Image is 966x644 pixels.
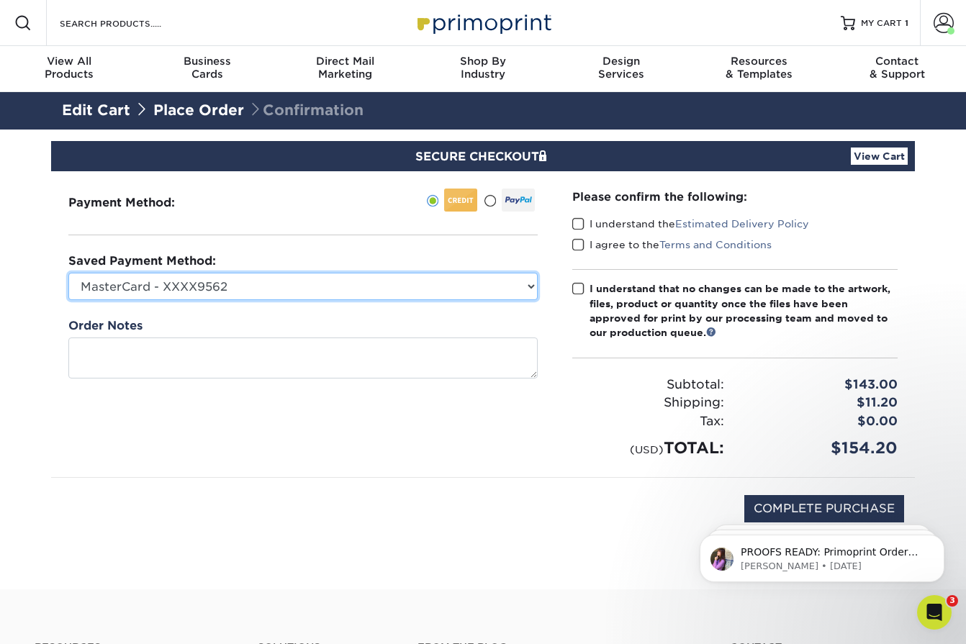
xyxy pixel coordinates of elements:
[561,376,735,394] div: Subtotal:
[690,55,829,68] span: Resources
[744,495,904,522] input: COMPLETE PURCHASE
[561,412,735,431] div: Tax:
[735,436,908,460] div: $154.20
[561,436,735,460] div: TOTAL:
[276,46,414,92] a: Direct MailMarketing
[552,55,690,81] div: Services
[552,46,690,92] a: DesignServices
[678,504,966,605] iframe: Intercom notifications message
[138,55,276,81] div: Cards
[735,376,908,394] div: $143.00
[905,18,908,28] span: 1
[659,239,772,250] a: Terms and Conditions
[68,196,210,209] h3: Payment Method:
[572,189,898,205] div: Please confirm the following:
[62,495,134,538] img: DigiCert Secured Site Seal
[276,55,414,68] span: Direct Mail
[572,217,809,231] label: I understand the
[735,412,908,431] div: $0.00
[690,46,829,92] a: Resources& Templates
[861,17,902,30] span: MY CART
[68,253,216,270] label: Saved Payment Method:
[411,7,555,38] img: Primoprint
[138,46,276,92] a: BusinessCards
[414,55,552,81] div: Industry
[947,595,958,607] span: 3
[828,55,966,81] div: & Support
[248,101,364,119] span: Confirmation
[690,55,829,81] div: & Templates
[58,14,199,32] input: SEARCH PRODUCTS.....
[572,237,772,252] label: I agree to the
[62,101,130,119] a: Edit Cart
[153,101,244,119] a: Place Order
[590,281,898,340] div: I understand that no changes can be made to the artwork, files, product or quantity once the file...
[276,55,414,81] div: Marketing
[735,394,908,412] div: $11.20
[552,55,690,68] span: Design
[415,150,551,163] span: SECURE CHECKOUT
[561,394,735,412] div: Shipping:
[138,55,276,68] span: Business
[68,317,143,335] label: Order Notes
[851,148,908,165] a: View Cart
[414,46,552,92] a: Shop ByIndustry
[630,443,664,455] small: (USD)
[4,600,122,639] iframe: Google Customer Reviews
[828,46,966,92] a: Contact& Support
[828,55,966,68] span: Contact
[675,218,809,230] a: Estimated Delivery Policy
[917,595,952,630] iframe: Intercom live chat
[414,55,552,68] span: Shop By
